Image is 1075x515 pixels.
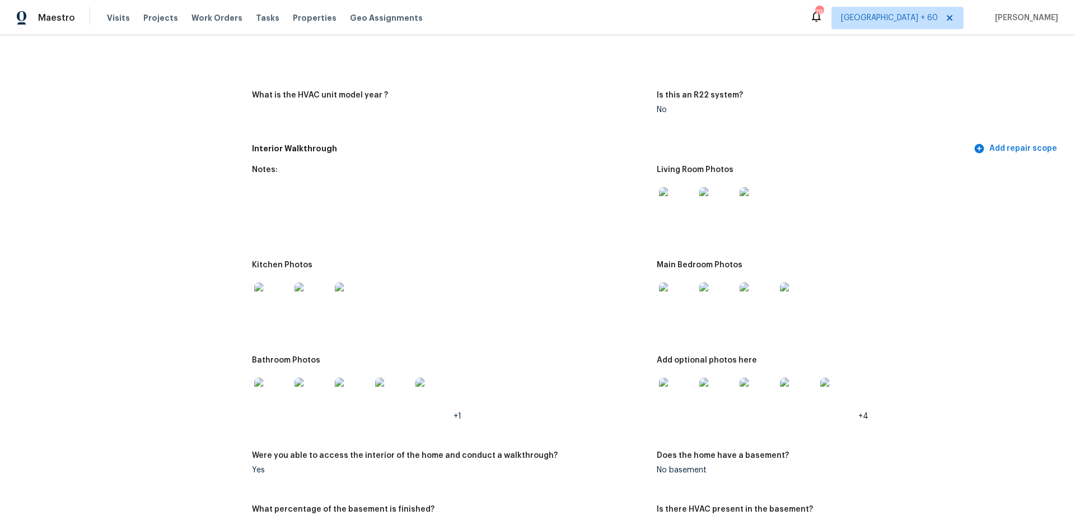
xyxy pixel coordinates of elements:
[990,12,1058,24] span: [PERSON_NAME]
[256,14,279,22] span: Tasks
[350,12,423,24] span: Geo Assignments
[971,138,1062,159] button: Add repair scope
[841,12,938,24] span: [GEOGRAPHIC_DATA] + 60
[976,142,1057,156] span: Add repair scope
[252,466,648,474] div: Yes
[657,452,789,460] h5: Does the home have a basement?
[252,261,312,269] h5: Kitchen Photos
[143,12,178,24] span: Projects
[657,91,743,99] h5: Is this an R22 system?
[252,356,320,364] h5: Bathroom Photos
[815,7,823,18] div: 793
[657,505,813,513] h5: Is there HVAC present in the basement?
[252,505,434,513] h5: What percentage of the basement is finished?
[191,12,242,24] span: Work Orders
[657,466,1053,474] div: No basement
[38,12,75,24] span: Maestro
[454,412,461,420] span: +1
[657,166,733,174] h5: Living Room Photos
[107,12,130,24] span: Visits
[252,166,278,174] h5: Notes:
[657,106,1053,114] div: No
[252,91,388,99] h5: What is the HVAC unit model year ?
[293,12,336,24] span: Properties
[252,452,558,460] h5: Were you able to access the interior of the home and conduct a walkthrough?
[657,356,757,364] h5: Add optional photos here
[858,412,868,420] span: +4
[252,143,971,155] h5: Interior Walkthrough
[657,261,742,269] h5: Main Bedroom Photos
